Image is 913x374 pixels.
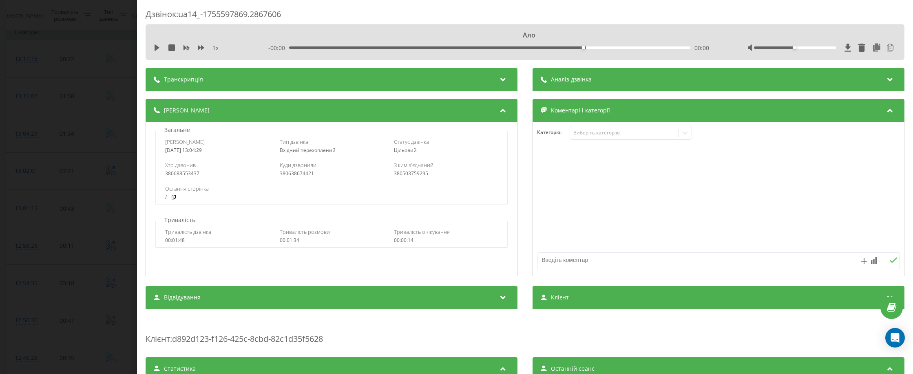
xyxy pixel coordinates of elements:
div: 380503759295 [394,171,498,176]
div: 00:00:14 [394,238,498,243]
div: 00:01:48 [165,238,269,243]
span: Остання сторінка [165,185,209,192]
div: 00:01:34 [280,238,384,243]
span: З ким з'єднаний [394,161,433,169]
span: Тип дзвінка [280,138,308,145]
span: [PERSON_NAME] [165,138,205,145]
div: Ало [226,31,824,40]
span: Цільовий [394,147,417,154]
div: Open Intercom Messenger [885,328,905,348]
span: Транскрипція [164,75,203,84]
div: [DATE] 13:04:29 [165,147,269,153]
h4: Категорія : [537,130,570,135]
span: Клієнт [146,333,170,344]
span: - 00:00 [268,44,289,52]
span: Коментарі і категорії [551,106,610,114]
div: Accessibility label [582,46,585,49]
span: 1 x [212,44,219,52]
span: Тривалість розмови [280,228,330,235]
span: Відвідування [164,293,201,301]
span: Вхідний перехоплений [280,147,336,154]
span: [PERSON_NAME] [164,106,210,114]
span: Тривалість очікування [394,228,450,235]
div: Accessibility label [793,46,796,49]
span: Останній сеанс [551,365,595,373]
p: Тривалість [162,216,197,224]
div: Виберіть категорію [573,130,675,136]
div: 380688553437 [165,171,269,176]
span: Статус дзвінка [394,138,429,145]
div: Дзвінок : ua14_-1755597869.2867606 [146,9,904,24]
p: Загальне [162,126,192,134]
span: Клієнт [551,293,569,301]
a: / [165,194,167,200]
div: : d892d123-f126-425c-8cbd-82c1d35f5628 [146,317,904,349]
span: Статистика [164,365,196,373]
div: 380638674421 [280,171,384,176]
span: Хто дзвонив [165,161,196,169]
span: Куди дзвонили [280,161,316,169]
span: Аналіз дзвінка [551,75,592,84]
span: 00:00 [694,44,709,52]
span: Тривалість дзвінка [165,228,211,235]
